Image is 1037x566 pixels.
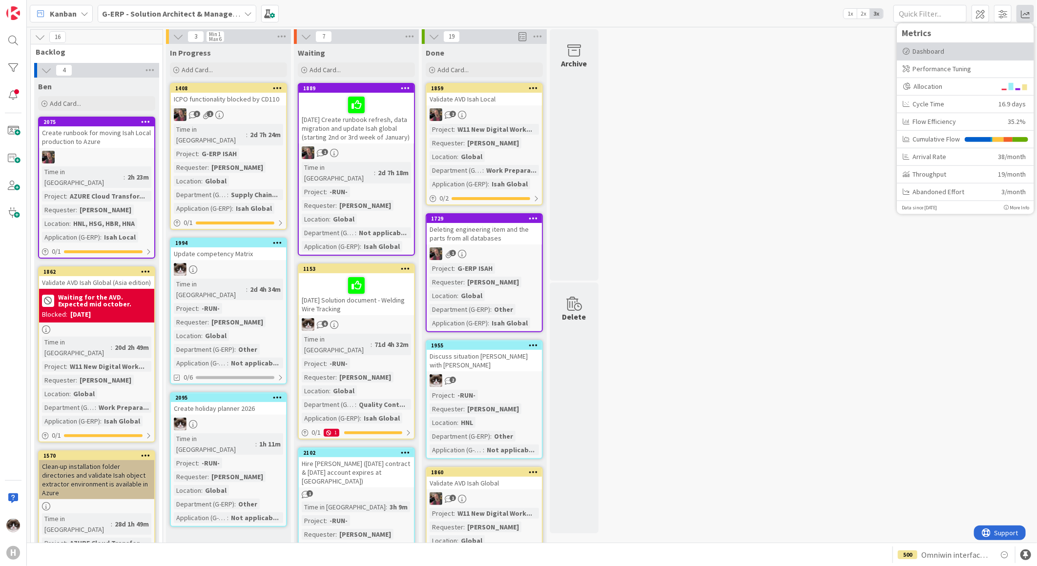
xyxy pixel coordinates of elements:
[427,341,542,350] div: 1955
[335,372,337,383] span: :
[322,321,328,327] span: 6
[1001,186,1026,197] div: 3/month
[203,176,229,186] div: Global
[174,330,201,341] div: Location
[171,393,286,402] div: 2095
[227,189,228,200] span: :
[299,273,414,315] div: [DATE] Solution document - Welding Wire Tracking
[450,495,456,501] span: 1
[303,85,414,92] div: 1889
[299,93,414,143] div: [DATE] Create runbook refresh, data migration and update Isah global (starting 2nd or 3rd week of...
[199,148,239,159] div: G-ERP ISAH
[457,151,458,162] span: :
[95,402,96,413] span: :
[299,84,414,93] div: 1889
[175,394,286,401] div: 2095
[492,304,516,315] div: Other
[42,232,100,243] div: Application (G-ERP)
[903,46,1028,56] div: Dashboard
[66,191,67,202] span: :
[39,118,154,148] div: 2075Create runbook for moving Isah Local production to Azure
[1004,203,1029,211] p: More Info
[170,392,287,527] a: 2095Create holiday planner 2026KvTime in [GEOGRAPHIC_DATA]:1h 11mProject:-RUN-Requester:[PERSON_N...
[322,149,328,155] span: 1
[39,429,154,442] div: 0/1
[450,250,456,256] span: 1
[430,374,442,387] img: Kv
[903,186,994,197] div: Abandoned Effort
[174,148,198,159] div: Project
[430,304,490,315] div: Department (G-ERP)
[463,277,465,287] span: :
[171,393,286,415] div: 2095Create holiday planner 2026
[903,116,1000,126] div: Flow Efficiency
[427,341,542,371] div: 1955Discuss situation [PERSON_NAME] with [PERSON_NAME]
[112,342,151,353] div: 20d 2h 49m
[42,402,95,413] div: Department (G-ERP)
[427,492,542,505] div: BF
[360,241,361,252] span: :
[50,8,77,20] span: Kanban
[430,124,454,135] div: Project
[430,290,457,301] div: Location
[484,445,537,455] div: Not applicab...
[427,468,542,477] div: 1860
[455,263,495,274] div: G-ERP ISAH
[171,239,286,247] div: 1994
[42,388,69,399] div: Location
[302,372,335,383] div: Requester
[427,192,542,204] div: 0/2
[430,263,454,274] div: Project
[361,413,402,424] div: Isah Global
[171,418,286,430] div: Kv
[455,124,535,135] div: W11 New Digital Work...
[465,277,521,287] div: [PERSON_NAME]
[174,303,198,314] div: Project
[324,429,339,437] div: 1
[356,399,408,410] div: Quality Cont...
[236,499,260,509] div: Other
[198,303,199,314] span: :
[67,191,147,202] div: AZURE Cloud Transfor...
[463,404,465,414] span: :
[489,318,530,328] div: Isah Global
[430,151,457,162] div: Location
[458,151,485,162] div: Global
[458,417,476,428] div: HNL
[902,203,937,211] p: Data since [DATE]
[307,490,313,497] span: 1
[174,485,201,496] div: Location
[490,431,492,442] span: :
[490,304,492,315] span: :
[234,344,236,355] span: :
[430,138,463,148] div: Requester
[76,375,77,385] span: :
[170,238,287,384] a: 1994Update competency MatrixKvTime in [GEOGRAPHIC_DATA]:2d 4h 34mProject:-RUN-Requester:[PERSON_N...
[326,186,327,197] span: :
[38,117,155,259] a: 2075Create runbook for moving Isah Local production to AzureBFTime in [GEOGRAPHIC_DATA]:2h 23mPro...
[171,84,286,93] div: 1408
[337,200,394,211] div: [PERSON_NAME]
[39,267,154,289] div: 1862Validate AVD Isah Global (Asia edition)
[182,65,213,74] span: Add Card...
[303,449,414,456] div: 2102
[248,284,283,295] div: 2d 4h 34m
[69,388,71,399] span: :
[431,469,542,476] div: 1860
[454,124,455,135] span: :
[175,240,286,246] div: 1994
[430,390,454,401] div: Project
[483,445,484,455] span: :
[302,146,314,159] img: BF
[171,217,286,229] div: 0/1
[236,344,260,355] div: Other
[329,214,331,224] span: :
[201,485,203,496] span: :
[39,460,154,499] div: Clean-up installation folder directories and validate Isah object extractor environment is availa...
[233,203,274,214] div: Isah Global
[302,413,360,424] div: Application (G-ERP)
[70,309,91,320] div: [DATE]
[303,265,414,272] div: 1153
[439,193,449,203] span: 0 / 2
[457,417,458,428] span: :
